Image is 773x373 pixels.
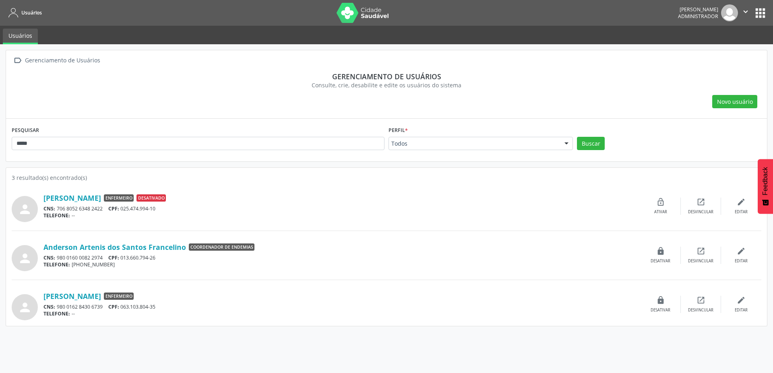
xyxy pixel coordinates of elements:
[721,4,738,21] img: img
[23,55,101,66] div: Gerenciamento de Usuários
[12,173,761,182] div: 3 resultado(s) encontrado(s)
[43,261,70,268] span: TELEFONE:
[391,140,556,148] span: Todos
[104,194,134,202] span: Enfermeiro
[108,254,119,261] span: CPF:
[43,292,101,301] a: [PERSON_NAME]
[656,198,665,206] i: lock_open
[43,212,641,219] div: --
[43,254,55,261] span: CNS:
[697,198,705,206] i: open_in_new
[758,159,773,214] button: Feedback - Mostrar pesquisa
[21,9,42,16] span: Usuários
[738,4,753,21] button: 
[17,81,756,89] div: Consulte, crie, desabilite e edite os usuários do sistema
[12,55,101,66] a:  Gerenciamento de Usuários
[717,97,753,106] span: Novo usuário
[712,95,757,109] button: Novo usuário
[12,55,23,66] i: 
[735,258,748,264] div: Editar
[697,296,705,305] i: open_in_new
[43,205,55,212] span: CNS:
[43,205,641,212] div: 706 8052 6348 2422 025.474.994-10
[189,243,254,251] span: Coordenador de Endemias
[737,198,746,206] i: edit
[43,303,55,310] span: CNS:
[651,258,670,264] div: Desativar
[389,124,408,137] label: Perfil
[697,247,705,256] i: open_in_new
[741,7,750,16] i: 
[735,209,748,215] div: Editar
[656,296,665,305] i: lock
[43,243,186,251] a: Anderson Artenis dos Santos Francelino
[18,300,32,315] i: person
[762,167,769,195] span: Feedback
[43,310,70,317] span: TELEFONE:
[6,6,42,19] a: Usuários
[43,261,641,268] div: [PHONE_NUMBER]
[12,124,39,137] label: PESQUISAR
[43,194,101,202] a: [PERSON_NAME]
[735,307,748,313] div: Editar
[678,6,718,13] div: [PERSON_NAME]
[688,209,713,215] div: Desvincular
[651,307,670,313] div: Desativar
[737,247,746,256] i: edit
[737,296,746,305] i: edit
[104,293,134,300] span: Enfermeiro
[656,247,665,256] i: lock
[17,72,756,81] div: Gerenciamento de usuários
[43,303,641,310] div: 980 0162 8430 6739 063.103.804-35
[753,6,767,20] button: apps
[108,205,119,212] span: CPF:
[18,202,32,216] i: person
[43,254,641,261] div: 980 0160 0082 2974 013.660.794-26
[43,310,641,317] div: --
[136,194,166,202] span: Desativado
[43,212,70,219] span: TELEFONE:
[3,29,38,44] a: Usuários
[654,209,667,215] div: Ativar
[688,258,713,264] div: Desvincular
[688,307,713,313] div: Desvincular
[18,251,32,266] i: person
[577,137,605,150] button: Buscar
[678,13,718,20] span: Administrador
[108,303,119,310] span: CPF:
